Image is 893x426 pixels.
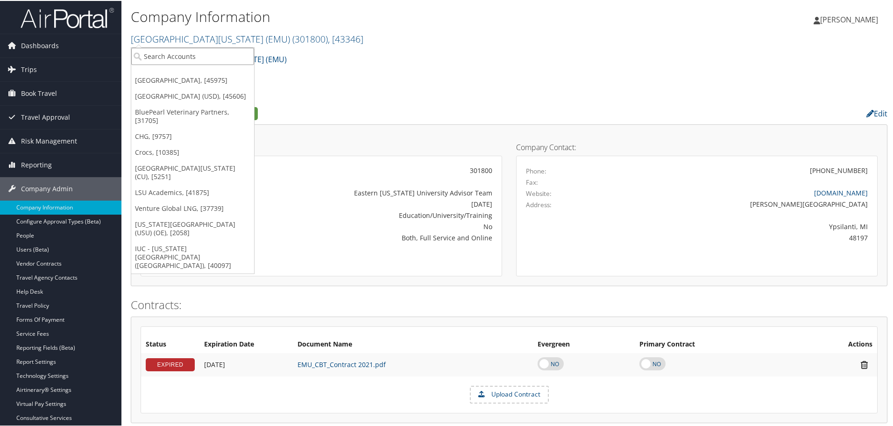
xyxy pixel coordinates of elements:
[131,144,254,159] a: Crocs, [10385]
[269,232,492,242] div: Both, Full Service and Online
[21,57,37,80] span: Trips
[866,108,887,118] a: Edit
[269,198,492,208] div: [DATE]
[21,81,57,104] span: Book Travel
[131,296,887,312] h2: Contracts:
[615,198,868,208] div: [PERSON_NAME][GEOGRAPHIC_DATA]
[635,335,794,352] th: Primary Contract
[471,386,548,402] label: Upload Contract
[131,200,254,216] a: Venture Global LNG, [37739]
[269,221,492,231] div: No
[615,232,868,242] div: 48197
[615,221,868,231] div: Ypsilanti, MI
[204,359,225,368] span: [DATE]
[131,72,254,87] a: [GEOGRAPHIC_DATA], [45975]
[141,143,502,150] h4: Account Details:
[21,6,114,28] img: airportal-logo.png
[814,5,887,33] a: [PERSON_NAME]
[820,14,878,24] span: [PERSON_NAME]
[131,47,254,64] input: Search Accounts
[21,105,70,128] span: Travel Approval
[21,176,73,200] span: Company Admin
[526,188,552,197] label: Website:
[298,359,386,368] a: EMU_CBT_Contract 2021.pdf
[21,152,52,176] span: Reporting
[131,103,254,128] a: BluePearl Veterinary Partners, [31705]
[526,166,546,175] label: Phone:
[131,184,254,200] a: LSU Academics, [41875]
[131,128,254,144] a: CHG, [9757]
[199,335,293,352] th: Expiration Date
[526,177,538,186] label: Fax:
[814,188,868,196] a: [DOMAIN_NAME]
[141,335,199,352] th: Status
[810,165,868,174] div: [PHONE_NUMBER]
[131,216,254,240] a: [US_STATE][GEOGRAPHIC_DATA] (USU) (OE), [2058]
[146,357,195,370] div: EXPIRED
[131,87,254,103] a: [GEOGRAPHIC_DATA] (USD), [45606]
[131,159,254,184] a: [GEOGRAPHIC_DATA][US_STATE] (CU), [5251]
[293,335,533,352] th: Document Name
[269,209,492,219] div: Education/University/Training
[533,335,635,352] th: Evergreen
[516,143,878,150] h4: Company Contact:
[204,360,288,368] div: Add/Edit Date
[21,129,77,152] span: Risk Management
[131,32,363,44] a: [GEOGRAPHIC_DATA][US_STATE] (EMU)
[131,104,631,120] h2: Company Profile:
[131,240,254,273] a: IUC - [US_STATE][GEOGRAPHIC_DATA] ([GEOGRAPHIC_DATA]), [40097]
[526,199,552,209] label: Address:
[21,33,59,57] span: Dashboards
[328,32,363,44] span: , [ 43346 ]
[269,187,492,197] div: Eastern [US_STATE] University Advisor Team
[292,32,328,44] span: ( 301800 )
[269,165,492,174] div: 301800
[856,359,872,369] i: Remove Contract
[794,335,877,352] th: Actions
[131,6,635,26] h1: Company Information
